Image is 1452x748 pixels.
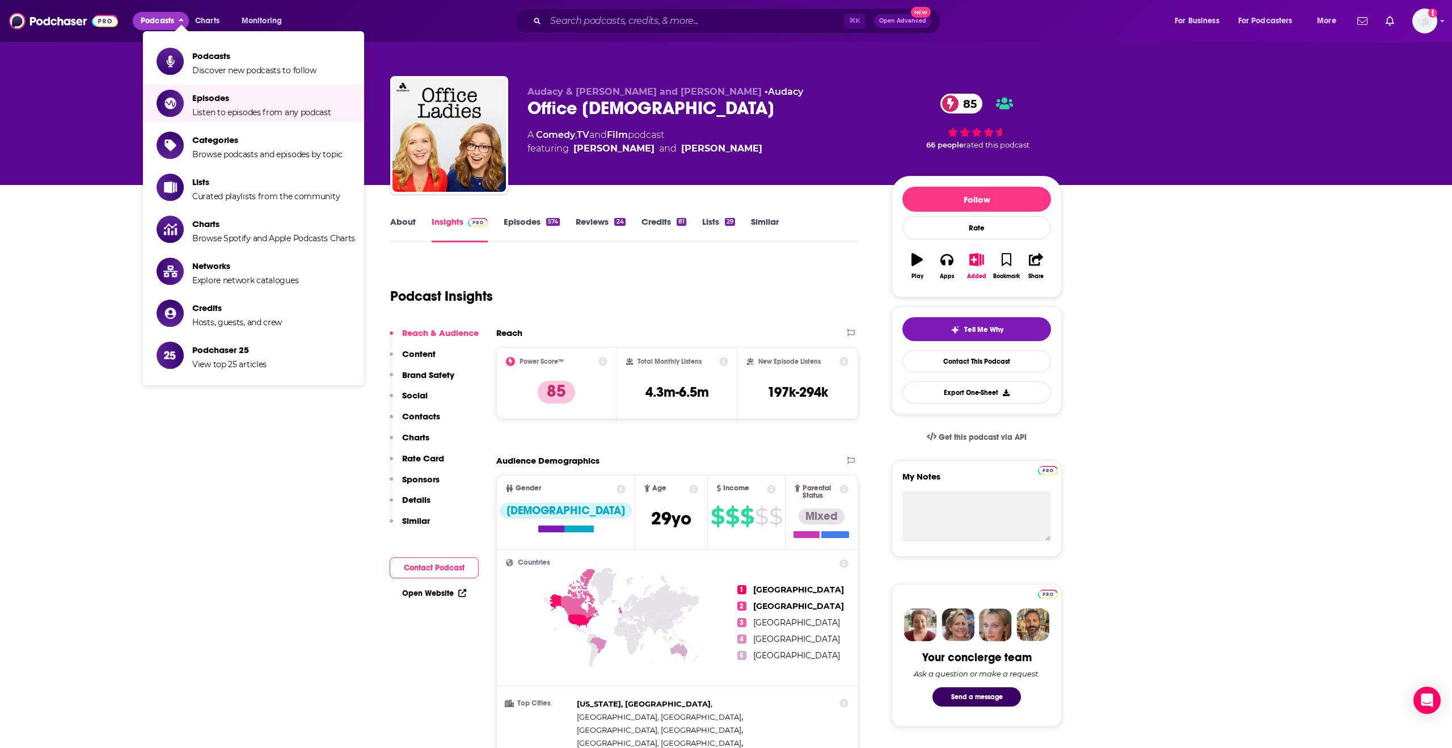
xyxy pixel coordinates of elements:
[904,608,937,641] img: Sydney Profile
[902,381,1051,404] button: Export One-Sheet
[390,327,479,348] button: Reach & Audience
[390,369,454,390] button: Brand Safety
[402,474,440,485] p: Sponsors
[133,12,189,30] button: close menu
[967,273,986,280] div: Added
[1038,590,1058,599] img: Podchaser Pro
[737,602,746,611] span: 2
[577,725,741,734] span: [GEOGRAPHIC_DATA], [GEOGRAPHIC_DATA]
[192,135,343,145] span: Categories
[1317,13,1336,29] span: More
[546,218,560,226] div: 574
[942,608,974,641] img: Barbara Profile
[402,589,466,598] a: Open Website
[577,129,589,140] a: TV
[926,141,964,149] span: 66 people
[951,325,960,334] img: tell me why sparkle
[911,273,923,280] div: Play
[645,384,709,401] h3: 4.3m-6.5m
[1028,273,1044,280] div: Share
[500,503,632,519] div: [DEMOGRAPHIC_DATA]
[576,216,625,242] a: Reviews24
[993,273,1020,280] div: Bookmark
[577,738,741,747] span: [GEOGRAPHIC_DATA], [GEOGRAPHIC_DATA]
[192,302,282,313] span: Credits
[753,585,844,595] span: [GEOGRAPHIC_DATA]
[527,128,762,156] div: A podcast
[192,233,355,243] span: Browse Spotify and Apple Podcasts Charts
[390,515,430,536] button: Similar
[1412,9,1437,33] img: User Profile
[432,216,488,242] a: InsightsPodchaser Pro
[195,13,220,29] span: Charts
[911,7,931,18] span: New
[536,129,575,140] a: Comedy
[527,86,762,97] span: Audacy & [PERSON_NAME] and [PERSON_NAME]
[753,634,840,644] span: [GEOGRAPHIC_DATA]
[1353,11,1372,31] a: Show notifications dropdown
[932,687,1021,707] button: Send a message
[940,273,955,280] div: Apps
[737,651,746,660] span: 5
[723,485,749,492] span: Income
[1231,12,1309,30] button: open menu
[753,617,840,628] span: [GEOGRAPHIC_DATA]
[914,669,1040,678] div: Ask a question or make a request.
[392,78,506,192] img: Office Ladies
[1412,9,1437,33] span: Logged in as rowan.sullivan
[902,187,1051,212] button: Follow
[1175,13,1219,29] span: For Business
[496,327,522,338] h2: Reach
[390,494,430,515] button: Details
[573,142,655,156] div: [PERSON_NAME]
[767,384,828,401] h3: 197k-294k
[737,585,746,594] span: 1
[402,348,436,359] p: Content
[799,509,845,524] div: Mixed
[577,699,711,708] span: [US_STATE], [GEOGRAPHIC_DATA]
[725,507,739,526] span: $
[546,12,844,30] input: Search podcasts, credits, & more...
[402,515,430,526] p: Similar
[1412,9,1437,33] button: Show profile menu
[753,650,840,661] span: [GEOGRAPHIC_DATA]
[932,246,961,287] button: Apps
[234,12,297,30] button: open menu
[922,650,1032,665] div: Your concierge team
[390,411,440,432] button: Contacts
[192,177,340,187] span: Lists
[192,275,298,285] span: Explore network catalogues
[390,453,444,474] button: Rate Card
[192,317,282,327] span: Hosts, guests, and crew
[902,317,1051,341] button: tell me why sparkleTell Me Why
[1038,466,1058,475] img: Podchaser Pro
[589,129,607,140] span: and
[1381,11,1399,31] a: Show notifications dropdown
[525,8,952,34] div: Search podcasts, credits, & more...
[940,94,982,114] a: 85
[677,218,686,226] div: 81
[390,432,429,453] button: Charts
[803,485,838,499] span: Parental Status
[659,142,677,156] span: and
[641,216,686,242] a: Credits81
[765,86,803,97] span: •
[874,14,931,28] button: Open AdvancedNew
[681,142,762,156] div: [PERSON_NAME]
[740,507,754,526] span: $
[516,485,541,492] span: Gender
[607,129,628,140] a: Film
[844,14,865,28] span: ⌘ K
[575,129,577,140] span: ,
[192,218,355,229] span: Charts
[1167,12,1234,30] button: open menu
[9,10,118,32] img: Podchaser - Follow, Share and Rate Podcasts
[614,218,625,226] div: 24
[538,381,575,404] p: 85
[390,348,436,369] button: Content
[753,601,844,611] span: [GEOGRAPHIC_DATA]
[1309,12,1350,30] button: open menu
[737,634,746,644] span: 4
[520,358,564,365] h2: Power Score™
